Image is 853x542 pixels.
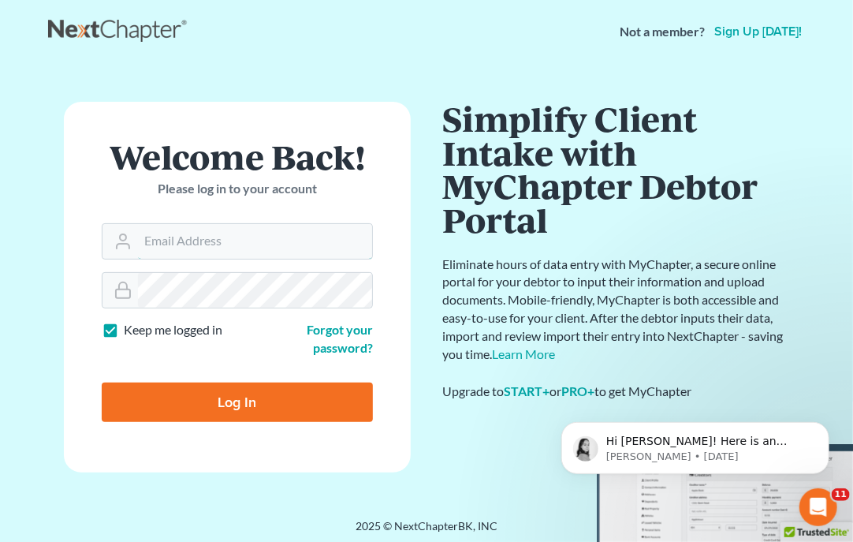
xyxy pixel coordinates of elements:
[124,321,222,339] label: Keep me logged in
[832,488,850,501] span: 11
[799,488,837,526] iframe: Intercom live chat
[442,256,789,364] p: Eliminate hours of data entry with MyChapter, a secure online portal for your debtor to input the...
[620,23,705,41] strong: Not a member?
[442,383,789,401] div: Upgrade to or to get MyChapter
[138,224,372,259] input: Email Address
[442,102,789,237] h1: Simplify Client Intake with MyChapter Debtor Portal
[307,322,373,355] a: Forgot your password?
[492,346,555,361] a: Learn More
[538,389,853,499] iframe: Intercom notifications message
[102,140,373,174] h1: Welcome Back!
[561,383,594,398] a: PRO+
[711,25,805,38] a: Sign up [DATE]!
[102,180,373,198] p: Please log in to your account
[102,383,373,422] input: Log In
[504,383,549,398] a: START+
